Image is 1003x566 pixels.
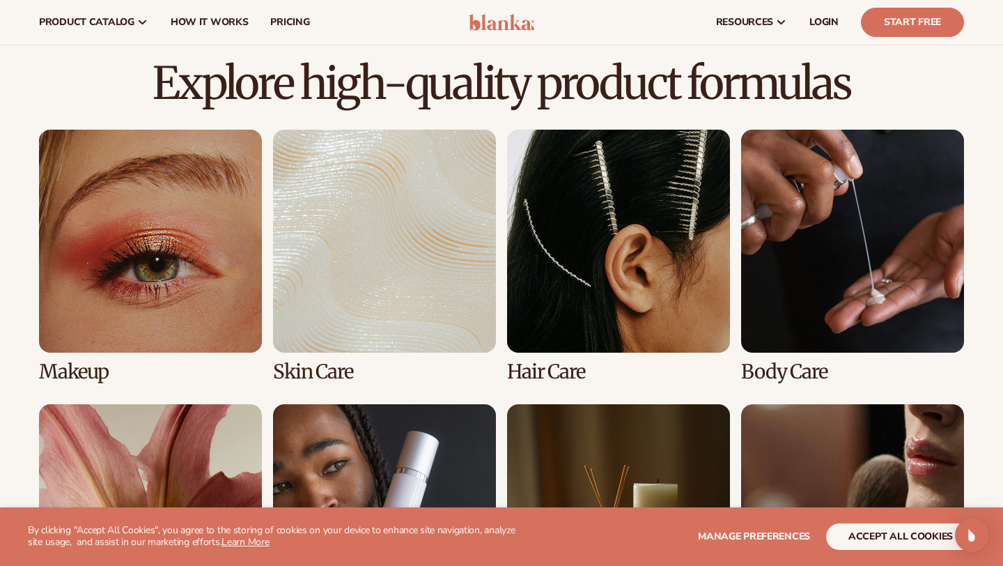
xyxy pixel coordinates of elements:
span: resources [716,17,773,28]
h3: Hair Care [507,361,730,383]
div: Open Intercom Messenger [955,519,988,552]
button: accept all cookies [826,523,975,550]
img: logo [469,14,535,31]
p: By clicking "Accept All Cookies", you agree to the storing of cookies on your device to enhance s... [28,525,524,549]
span: Manage preferences [698,530,810,543]
div: 2 / 8 [273,130,496,383]
span: product catalog [39,17,134,28]
a: Learn More [221,535,269,549]
h3: Body Care [741,361,964,383]
a: Start Free [861,8,964,37]
span: How It Works [171,17,249,28]
h3: Makeup [39,361,262,383]
h3: Skin Care [273,361,496,383]
h2: Explore high-quality product formulas [39,60,964,107]
div: 3 / 8 [507,130,730,383]
button: Manage preferences [698,523,810,550]
span: LOGIN [809,17,839,28]
div: 1 / 8 [39,130,262,383]
span: pricing [270,17,309,28]
div: 4 / 8 [741,130,964,383]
